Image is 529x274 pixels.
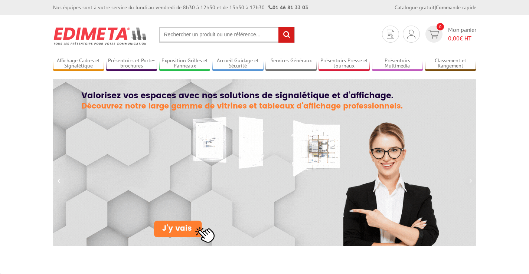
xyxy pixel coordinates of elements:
a: Accueil Guidage et Sécurité [212,57,264,70]
strong: 01 46 81 33 03 [268,4,308,11]
span: 0,00 [448,34,460,42]
img: devis rapide [407,30,415,39]
a: Affichage Cadres et Signalétique [53,57,104,70]
a: Classement et Rangement [425,57,476,70]
a: Commande rapide [436,4,476,11]
a: devis rapide 0 Mon panier 0,00€ HT [424,26,476,43]
a: Services Généraux [265,57,317,70]
img: Présentoir, panneau, stand - Edimeta - PLV, affichage, mobilier bureau, entreprise [53,22,148,50]
input: Rechercher un produit ou une référence... [159,27,295,43]
img: devis rapide [428,30,439,39]
div: Nos équipes sont à votre service du lundi au vendredi de 8h30 à 12h30 et de 13h30 à 17h30 [53,4,308,11]
span: Mon panier [448,26,476,43]
img: devis rapide [387,30,394,39]
a: Catalogue gratuit [395,4,435,11]
a: Présentoirs Presse et Journaux [319,57,370,70]
div: | [395,4,476,11]
a: Présentoirs et Porte-brochures [106,57,157,70]
span: 0 [437,23,444,30]
span: € HT [448,34,476,43]
a: Exposition Grilles et Panneaux [159,57,210,70]
a: Présentoirs Multimédia [372,57,423,70]
input: rechercher [278,27,294,43]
